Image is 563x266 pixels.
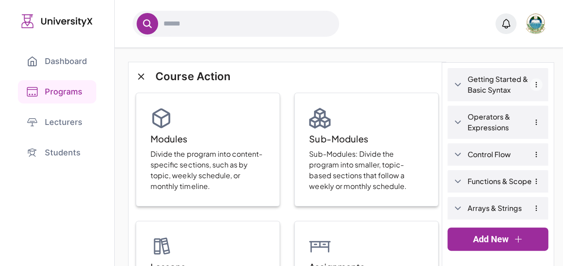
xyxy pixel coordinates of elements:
[468,112,542,133] a: Operators & Expressions
[468,176,542,187] a: Functions & Scope
[150,133,187,145] p: Modules
[18,50,96,73] a: Dashboard
[468,203,542,214] a: Arrays & Strings
[18,80,96,103] a: Programs
[468,74,542,95] a: Getting Started & Basic Syntax
[136,69,438,84] h2: Course Action
[309,133,368,145] p: Sub-Modules
[447,227,548,251] a: Add New
[150,149,265,192] p: Divide the program into content-specific sections, such as by topic, weekly schedule, or monthly ...
[18,141,96,164] a: Students
[21,14,93,28] img: UniversityX
[18,111,96,134] a: Lecturers
[309,149,424,192] p: Sub-Modules: Divide the program into smaller, topic-based sections that follow a weekly or monthl...
[468,149,542,160] a: Control Flow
